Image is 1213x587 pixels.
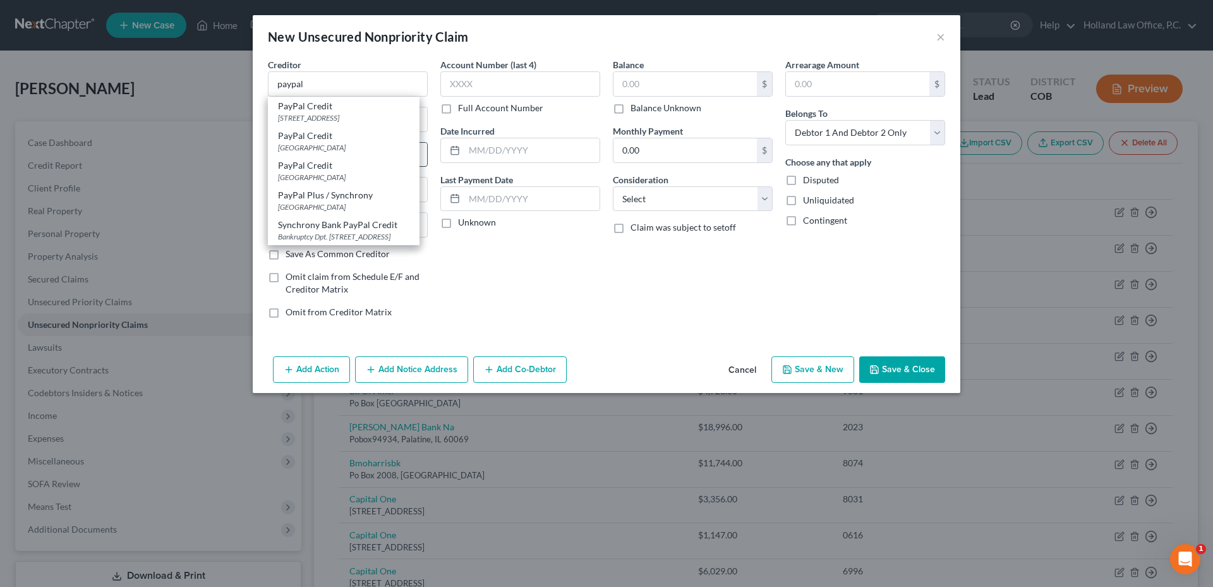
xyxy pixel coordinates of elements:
[859,356,945,383] button: Save & Close
[631,102,701,114] label: Balance Unknown
[1170,544,1200,574] iframe: Intercom live chat
[458,102,543,114] label: Full Account Number
[268,59,301,70] span: Creditor
[268,71,428,97] input: Search creditor by name...
[613,124,683,138] label: Monthly Payment
[458,216,496,229] label: Unknown
[785,58,859,71] label: Arrearage Amount
[1196,544,1206,554] span: 1
[273,356,350,383] button: Add Action
[278,130,409,142] div: PayPal Credit
[613,138,757,162] input: 0.00
[803,195,854,205] span: Unliquidated
[278,112,409,123] div: [STREET_ADDRESS]
[440,58,536,71] label: Account Number (last 4)
[929,72,944,96] div: $
[440,173,513,186] label: Last Payment Date
[803,215,847,226] span: Contingent
[278,172,409,183] div: [GEOGRAPHIC_DATA]
[278,142,409,153] div: [GEOGRAPHIC_DATA]
[718,358,766,383] button: Cancel
[278,100,409,112] div: PayPal Credit
[631,222,736,233] span: Claim was subject to setoff
[464,138,600,162] input: MM/DD/YYYY
[613,173,668,186] label: Consideration
[613,72,757,96] input: 0.00
[757,72,772,96] div: $
[464,187,600,211] input: MM/DD/YYYY
[278,219,409,231] div: Synchrony Bank PayPal Credit
[440,71,600,97] input: XXXX
[785,108,828,119] span: Belongs To
[278,189,409,202] div: PayPal Plus / Synchrony
[803,174,839,185] span: Disputed
[286,248,390,260] label: Save As Common Creditor
[278,231,409,242] div: Bankruptcy Dpt. [STREET_ADDRESS]
[355,356,468,383] button: Add Notice Address
[440,124,495,138] label: Date Incurred
[785,155,871,169] label: Choose any that apply
[278,202,409,212] div: [GEOGRAPHIC_DATA]
[286,271,419,294] span: Omit claim from Schedule E/F and Creditor Matrix
[757,138,772,162] div: $
[936,29,945,44] button: ×
[278,159,409,172] div: PayPal Credit
[473,356,567,383] button: Add Co-Debtor
[268,28,468,45] div: New Unsecured Nonpriority Claim
[613,58,644,71] label: Balance
[286,306,392,317] span: Omit from Creditor Matrix
[771,356,854,383] button: Save & New
[786,72,929,96] input: 0.00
